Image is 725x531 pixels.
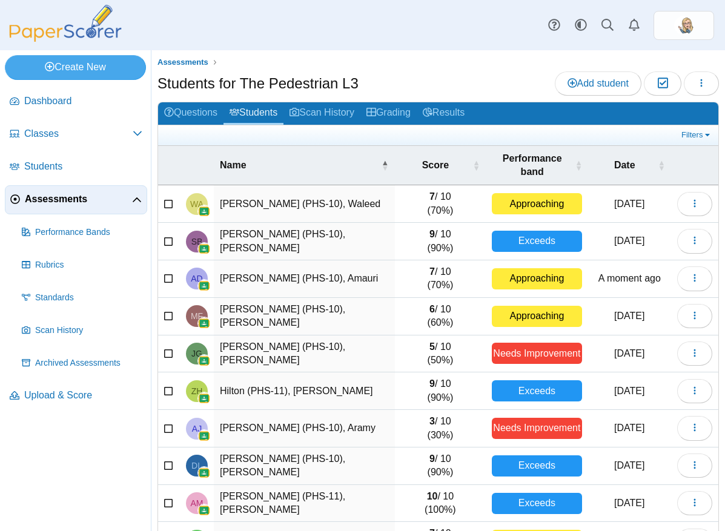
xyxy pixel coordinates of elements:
a: Filters [678,129,715,141]
a: Alerts [621,12,647,39]
a: Add student [555,71,641,96]
img: googleClassroom-logo.png [198,355,210,367]
td: [PERSON_NAME] (PHS-10), Amauri [214,260,395,298]
td: / 10 (60%) [395,298,486,335]
td: [PERSON_NAME] (PHS-10), [PERSON_NAME] [214,223,395,260]
div: Approaching [492,268,581,289]
div: Approaching [492,193,581,214]
time: Oct 2, 2025 at 12:33 PM [614,498,644,508]
td: / 10 (70%) [395,185,486,223]
td: / 10 (30%) [395,410,486,447]
img: googleClassroom-logo.png [198,392,210,404]
b: 7 [429,191,435,202]
span: Amauri Delgado (PHS-10) [191,274,202,283]
span: Daniel Lozada (PHS-10) [191,461,202,470]
b: 9 [429,378,435,389]
td: [PERSON_NAME] (PHS-10), [PERSON_NAME] [214,335,395,373]
span: Rubrics [35,259,142,271]
time: Oct 2, 2025 at 12:33 PM [614,236,644,246]
span: Dashboard [24,94,142,108]
div: Needs Improvement [492,418,581,439]
img: ps.zKYLFpFWctilUouI [674,16,694,35]
a: Performance Bands [17,218,147,247]
span: Upload & Score [24,389,142,402]
td: [PERSON_NAME] (PHS-10), Aramy [214,410,395,447]
span: Scan History [35,325,142,337]
span: Score [401,159,471,172]
time: Oct 2, 2025 at 12:35 PM [614,386,644,396]
img: googleClassroom-logo.png [198,467,210,479]
span: Zane Hilton (PHS-11) [191,387,203,395]
span: Classes [24,127,133,140]
td: [PERSON_NAME] (PHS-11), [PERSON_NAME] [214,485,395,523]
td: / 10 (70%) [395,260,486,298]
img: googleClassroom-logo.png [198,430,210,442]
span: Name : Activate to invert sorting [382,159,389,171]
img: googleClassroom-logo.png [198,317,210,329]
img: googleClassroom-logo.png [198,243,210,255]
td: [PERSON_NAME] (PHS-10), [PERSON_NAME] [214,447,395,485]
time: Oct 15, 2025 at 12:57 PM [598,273,661,283]
span: Standards [35,292,142,304]
a: Upload & Score [5,381,147,411]
b: 7 [429,266,435,277]
h1: Students for The Pedestrian L3 [157,73,359,94]
a: Students [223,102,283,125]
time: Oct 2, 2025 at 12:34 PM [614,311,644,321]
td: / 10 (90%) [395,372,486,410]
div: Exceeds [492,231,581,252]
td: / 10 (90%) [395,447,486,485]
img: googleClassroom-logo.png [198,205,210,217]
span: Assessments [157,58,208,67]
a: Rubrics [17,251,147,280]
span: Sebastian Brzostek (PHS-10) [191,237,203,246]
a: Results [417,102,471,125]
time: Oct 2, 2025 at 12:32 PM [614,199,644,209]
span: Performance Bands [35,226,142,239]
a: ps.zKYLFpFWctilUouI [654,11,714,40]
a: Create New [5,55,146,79]
a: Assessments [5,185,147,214]
div: Exceeds [492,380,581,401]
a: Dashboard [5,87,147,116]
td: / 10 (50%) [395,335,486,373]
td: [PERSON_NAME] (PHS-10), Waleed [214,185,395,223]
span: Archived Assessments [35,357,142,369]
td: Hilton (PHS-11), [PERSON_NAME] [214,372,395,410]
span: Performance band : Activate to sort [575,159,581,171]
span: Date : Activate to sort [658,159,665,171]
div: Needs Improvement [492,343,581,364]
span: Ariana Maldonado (PHS-11) [191,499,204,507]
span: Date [594,159,655,172]
a: Scan History [17,316,147,345]
img: googleClassroom-logo.png [198,504,210,516]
td: / 10 (100%) [395,485,486,523]
b: 6 [429,304,435,314]
a: Classes [5,120,147,149]
time: Oct 2, 2025 at 12:34 PM [614,460,644,470]
span: Performance band [492,152,572,179]
div: Exceeds [492,455,581,477]
span: Julia Gillis (PHS-10) [191,349,202,358]
span: Students [24,160,142,173]
span: Name [220,159,379,172]
b: 9 [429,229,435,239]
td: [PERSON_NAME] (PHS-10), [PERSON_NAME] [214,298,395,335]
a: Archived Assessments [17,349,147,378]
span: Assessments [25,193,132,206]
span: Melanie Francisco Melchor (PHS-10) [191,312,203,320]
b: 10 [427,491,438,501]
span: Emily Wasley [674,16,694,35]
td: / 10 (90%) [395,223,486,260]
time: Oct 2, 2025 at 12:34 PM [614,423,644,433]
a: Assessments [154,55,211,70]
a: PaperScorer [5,33,126,44]
a: Standards [17,283,147,312]
span: Waleed Adnane (PHS-10) [190,200,204,208]
a: Scan History [283,102,360,125]
div: Exceeds [492,493,581,514]
span: Aramy Jusino (PHS-10) [192,424,202,433]
a: Grading [360,102,417,125]
div: Approaching [492,306,581,327]
time: Oct 2, 2025 at 12:35 PM [614,348,644,358]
